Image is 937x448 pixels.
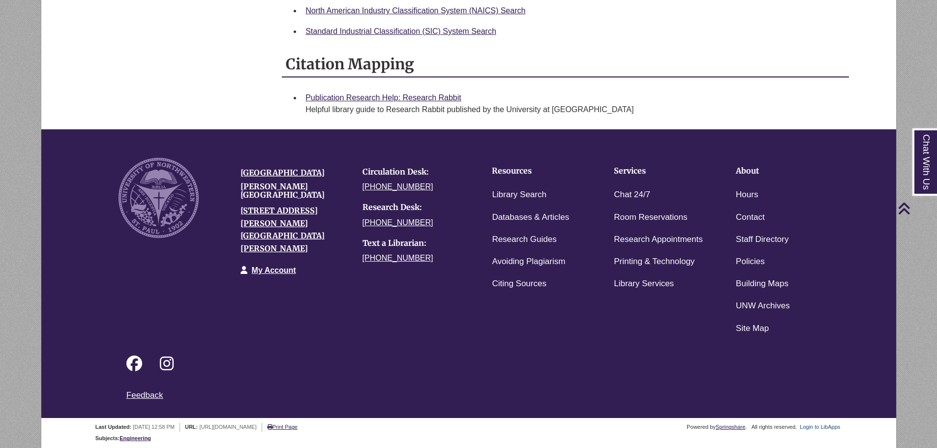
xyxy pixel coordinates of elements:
[898,202,935,215] a: Back to Top
[305,93,461,102] a: Publication Research Help: Research Rabbit
[160,356,174,371] i: Follow on Instagram
[126,356,142,371] i: Follow on Facebook
[614,233,703,247] a: Research Appointments
[492,277,546,291] a: Citing Sources
[736,255,765,269] a: Policies
[95,424,131,430] span: Last Updated:
[800,424,840,430] a: Login to LibApps
[614,210,687,225] a: Room Reservations
[241,206,325,253] a: [STREET_ADDRESS][PERSON_NAME][GEOGRAPHIC_DATA][PERSON_NAME]
[305,6,525,15] a: North American Industry Classification System (NAICS) Search
[736,277,788,291] a: Building Maps
[363,203,470,212] h4: Research Desk:
[363,239,470,248] h4: Text a Librarian:
[363,218,433,227] a: [PHONE_NUMBER]
[736,210,765,225] a: Contact
[492,233,556,247] a: Research Guides
[736,322,769,336] a: Site Map
[614,255,695,269] a: Printing & Technology
[614,188,650,202] a: Chat 24/7
[736,299,790,313] a: UNW Archives
[363,182,433,191] a: [PHONE_NUMBER]
[685,424,749,430] div: Powered by .
[736,188,758,202] a: Hours
[267,424,298,430] a: Print Page
[133,424,175,430] span: [DATE] 12:58 PM
[267,424,272,430] i: Print Page
[716,424,745,430] a: Springshare
[614,167,705,176] h4: Services
[736,233,788,247] a: Staff Directory
[750,424,799,430] div: All rights reserved.
[95,435,120,441] span: Subjects:
[185,424,198,430] span: URL:
[241,182,348,200] h4: [PERSON_NAME][GEOGRAPHIC_DATA]
[282,52,849,78] h2: Citation Mapping
[305,27,496,35] a: Standard Industrial Classification (SIC) System Search
[492,255,565,269] a: Avoiding Plagiarism
[492,188,546,202] a: Library Search
[199,424,256,430] span: [URL][DOMAIN_NAME]
[736,167,827,176] h4: About
[305,104,841,116] div: Helpful library guide to Research Rabbit published by the University at [GEOGRAPHIC_DATA]
[126,390,163,400] a: Feedback
[252,266,296,274] a: My Account
[119,158,199,238] img: UNW seal
[492,167,583,176] h4: Resources
[492,210,569,225] a: Databases & Articles
[614,277,674,291] a: Library Services
[241,168,325,178] a: [GEOGRAPHIC_DATA]
[120,435,151,441] a: Engineering
[363,254,433,262] a: [PHONE_NUMBER]
[363,168,470,177] h4: Circulation Desk:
